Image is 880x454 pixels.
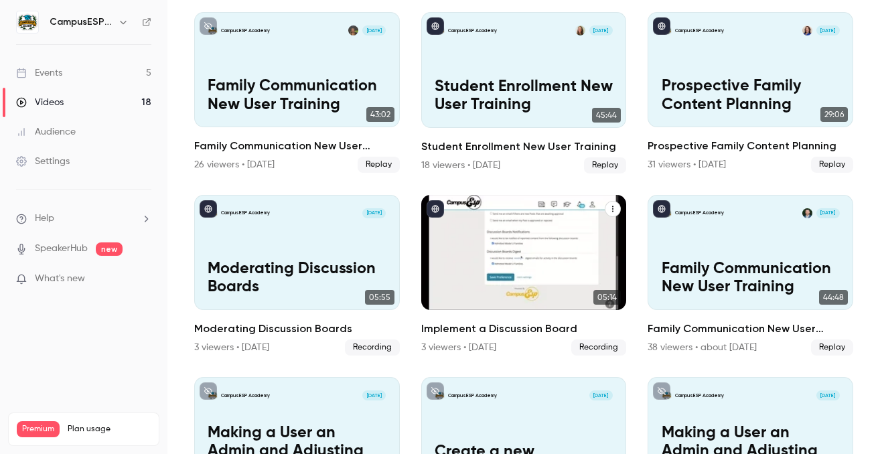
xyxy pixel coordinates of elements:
[194,195,400,356] li: Moderating Discussion Boards
[366,107,394,122] span: 43:02
[16,66,62,80] div: Events
[662,260,840,297] p: Family Communication New User Training
[816,208,840,218] span: [DATE]
[427,382,444,400] button: unpublished
[421,195,627,356] a: 05:14Implement a Discussion Board3 viewers • [DATE]Recording
[421,321,627,337] h2: Implement a Discussion Board
[362,390,386,400] span: [DATE]
[200,200,217,218] button: published
[802,25,812,35] img: Kerri Meeks-Griffin
[653,17,670,35] button: published
[811,157,853,173] span: Replay
[811,339,853,356] span: Replay
[575,25,585,35] img: Mairin Matthews
[35,272,85,286] span: What's new
[816,390,840,400] span: [DATE]
[421,159,500,172] div: 18 viewers • [DATE]
[675,392,724,399] p: CampusESP Academy
[16,155,70,168] div: Settings
[653,200,670,218] button: published
[421,12,627,173] li: Student Enrollment New User Training
[589,25,613,35] span: [DATE]
[592,108,621,123] span: 45:44
[648,138,853,154] h2: Prospective Family Content Planning
[816,25,840,35] span: [DATE]
[362,25,386,35] span: [DATE]
[662,77,840,114] p: Prospective Family Content Planning
[421,12,627,173] a: Student Enrollment New User TrainingCampusESP AcademyMairin Matthews[DATE]Student Enrollment New ...
[589,390,613,400] span: [DATE]
[50,15,113,29] h6: CampusESP Academy
[200,382,217,400] button: unpublished
[362,208,386,218] span: [DATE]
[448,27,497,34] p: CampusESP Academy
[194,12,400,173] a: Family Communication New User TrainingCampusESP AcademyMira Gandhi[DATE]Family Communication New ...
[675,210,724,216] p: CampusESP Academy
[16,125,76,139] div: Audience
[16,212,151,226] li: help-dropdown-opener
[571,339,626,356] span: Recording
[648,12,853,173] li: Prospective Family Content Planning
[208,260,386,297] p: Moderating Discussion Boards
[648,158,726,171] div: 31 viewers • [DATE]
[653,382,670,400] button: unpublished
[584,157,626,173] span: Replay
[194,195,400,356] a: Moderating Discussion BoardsCampusESP Academy[DATE]Moderating Discussion Boards05:55Moderating Di...
[135,273,151,285] iframe: Noticeable Trigger
[648,195,853,356] a: Family Communication New User TrainingCampusESP AcademyAlbert Perera[DATE]Family Communication Ne...
[194,158,275,171] div: 26 viewers • [DATE]
[819,290,848,305] span: 44:48
[648,12,853,173] a: Prospective Family Content PlanningCampusESP AcademyKerri Meeks-Griffin[DATE]Prospective Family C...
[820,107,848,122] span: 29:06
[208,77,386,114] p: Family Communication New User Training
[194,321,400,337] h2: Moderating Discussion Boards
[194,12,400,173] li: Family Communication New User Training
[648,321,853,337] h2: Family Communication New User Training
[35,242,88,256] a: SpeakerHub
[358,157,400,173] span: Replay
[427,17,444,35] button: published
[348,25,358,35] img: Mira Gandhi
[345,339,400,356] span: Recording
[802,208,812,218] img: Albert Perera
[648,195,853,356] li: Family Communication New User Training
[221,210,270,216] p: CampusESP Academy
[427,200,444,218] button: published
[593,290,621,305] span: 05:14
[435,78,613,115] p: Student Enrollment New User Training
[16,96,64,109] div: Videos
[448,392,497,399] p: CampusESP Academy
[194,341,269,354] div: 3 viewers • [DATE]
[194,138,400,154] h2: Family Communication New User Training
[421,195,627,356] li: Implement a Discussion Board
[421,341,496,354] div: 3 viewers • [DATE]
[221,27,270,34] p: CampusESP Academy
[200,17,217,35] button: unpublished
[17,11,38,33] img: CampusESP Academy
[675,27,724,34] p: CampusESP Academy
[96,242,123,256] span: new
[648,341,757,354] div: 38 viewers • about [DATE]
[17,421,60,437] span: Premium
[365,290,394,305] span: 05:55
[68,424,151,435] span: Plan usage
[221,392,270,399] p: CampusESP Academy
[421,139,627,155] h2: Student Enrollment New User Training
[35,212,54,226] span: Help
